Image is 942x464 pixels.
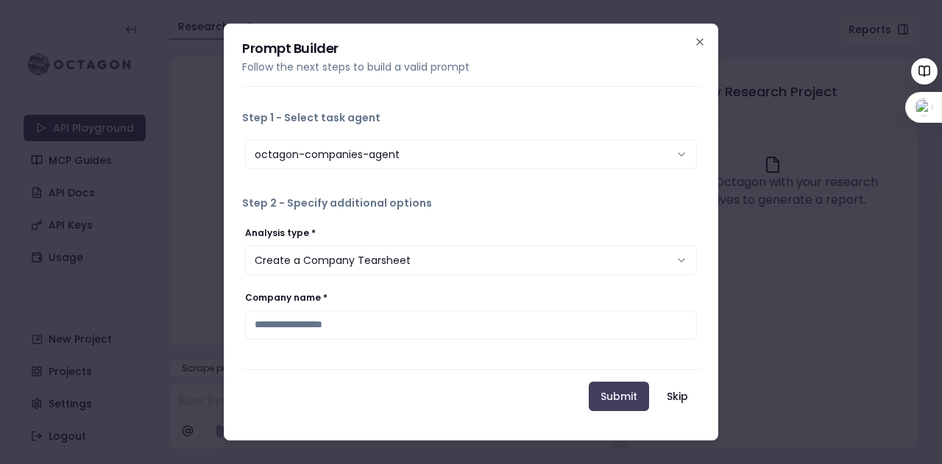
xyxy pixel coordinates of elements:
[242,60,700,74] p: Follow the next steps to build a valid prompt
[655,382,700,411] button: Skip
[245,226,316,239] label: Analysis type *
[242,99,700,137] button: Step 1 - Select task agent
[589,382,649,411] button: Submit
[242,137,700,172] div: Step 1 - Select task agent
[245,291,327,304] label: Company name *
[242,222,700,357] div: Step 2 - Specify additional options
[242,42,700,55] h2: Prompt Builder
[242,184,700,222] button: Step 2 - Specify additional options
